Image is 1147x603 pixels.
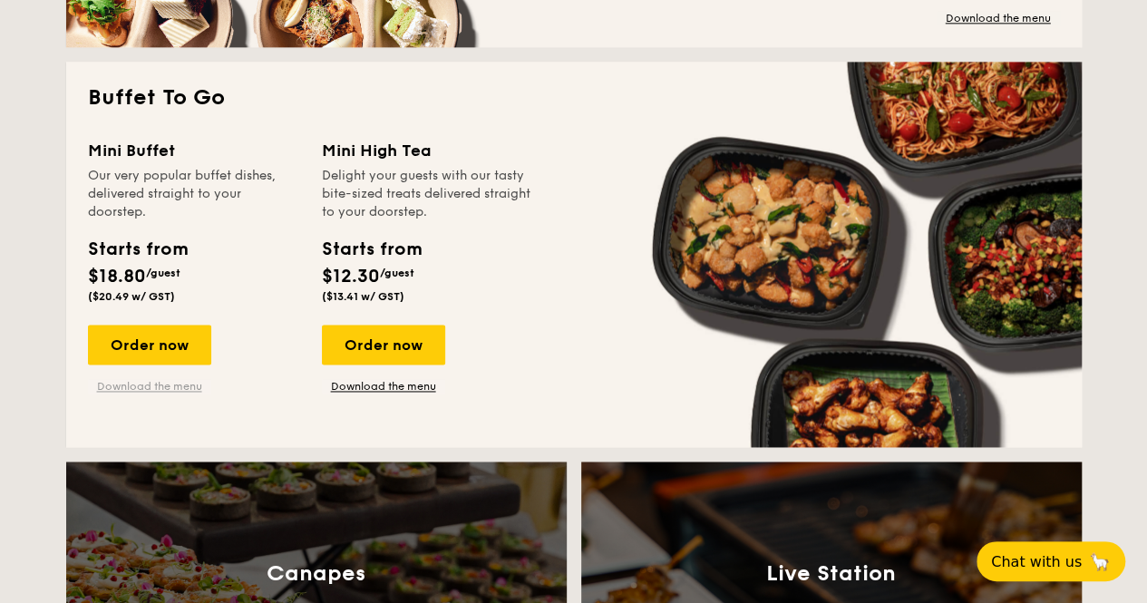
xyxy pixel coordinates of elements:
[322,138,534,163] div: Mini High Tea
[146,267,180,279] span: /guest
[322,236,421,263] div: Starts from
[88,290,175,303] span: ($20.49 w/ GST)
[322,266,380,287] span: $12.30
[977,541,1125,581] button: Chat with us🦙
[937,11,1060,25] a: Download the menu
[88,83,1060,112] h2: Buffet To Go
[88,325,211,365] div: Order now
[267,560,365,586] h3: Canapes
[766,560,896,586] h3: Live Station
[88,167,300,221] div: Our very popular buffet dishes, delivered straight to your doorstep.
[322,167,534,221] div: Delight your guests with our tasty bite-sized treats delivered straight to your doorstep.
[380,267,414,279] span: /guest
[88,266,146,287] span: $18.80
[322,325,445,365] div: Order now
[1089,551,1111,572] span: 🦙
[88,236,187,263] div: Starts from
[322,379,445,394] a: Download the menu
[88,379,211,394] a: Download the menu
[88,138,300,163] div: Mini Buffet
[991,553,1082,570] span: Chat with us
[322,290,404,303] span: ($13.41 w/ GST)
